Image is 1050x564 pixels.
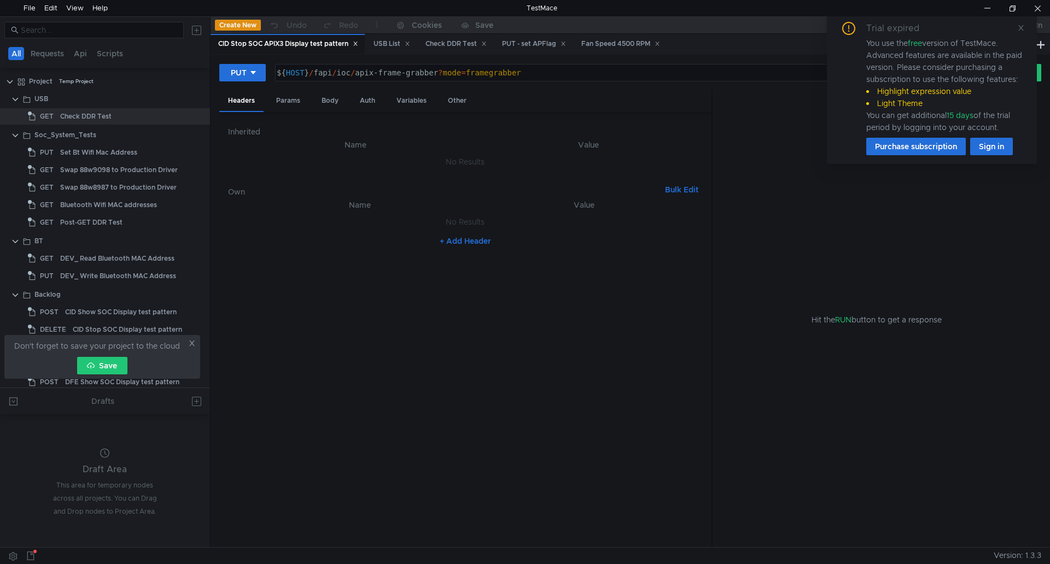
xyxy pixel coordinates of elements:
[60,197,157,213] div: Bluetooth Wifi MAC addresses
[29,73,52,90] div: Project
[502,38,566,50] div: PUT - set APFlag
[60,179,177,196] div: Swap 88w8987 to Production Driver
[947,110,973,120] span: 15 days
[14,339,180,352] span: Don't forget to save your project to the cloud
[60,108,112,125] div: Check DDR Test
[8,47,24,60] button: All
[215,20,261,31] button: Create New
[60,162,178,178] div: Swap 88w9098 to Production Driver
[261,17,314,33] button: Undo
[866,37,1024,133] div: You use the version of TestMace. Advanced features are available in the paid version. Please cons...
[313,91,347,111] div: Body
[60,268,176,284] div: DEV_ Write Bluetooth MAC Address
[65,374,179,390] div: DFE Show SOC Display test pattern
[40,214,54,231] span: GET
[866,22,932,35] div: Trial expired
[474,138,703,151] th: Value
[60,250,174,267] div: DEV_ Read Bluetooth MAC Address
[34,91,48,107] div: USB
[435,234,495,248] button: + Add Header
[27,47,67,60] button: Requests
[91,395,114,408] div: Drafts
[388,91,435,111] div: Variables
[65,304,177,320] div: CID Show SOC Display test pattern
[412,19,442,32] div: Cookies
[246,198,474,211] th: Name
[267,91,309,111] div: Params
[71,47,90,60] button: Api
[73,321,182,338] div: CID Stop SOC Display test pattern
[40,179,54,196] span: GET
[34,286,61,303] div: Backlog
[970,138,1013,155] button: Sign in
[866,109,1024,133] div: You can get additional of the trial period by logging into your account.
[21,24,177,36] input: Search...
[425,38,487,50] div: Check DDR Test
[314,17,366,33] button: Redo
[812,314,942,326] span: Hit the button to get a response
[60,214,122,231] div: Post-GET DDR Test
[475,21,493,29] div: Save
[59,73,94,90] div: Temp Project
[446,217,485,227] nz-embed-empty: No Results
[40,304,59,320] span: POST
[228,185,661,198] h6: Own
[40,374,59,390] span: POST
[994,548,1041,563] span: Version: 1.3.3
[94,47,126,60] button: Scripts
[661,183,703,196] button: Bulk Edit
[60,144,137,161] div: Set Bt Wifi Mac Address
[219,91,264,112] div: Headers
[866,97,1024,109] li: Light Theme
[34,127,96,143] div: Soc_System_Tests
[237,138,474,151] th: Name
[40,197,54,213] span: GET
[228,125,703,138] h6: Inherited
[581,38,660,50] div: Fan Speed 4500 RPM
[218,38,358,50] div: CID Stop SOC APIX3 Display test pattern
[866,85,1024,97] li: Highlight expression value
[40,162,54,178] span: GET
[866,138,966,155] button: Purchase subscription
[474,198,694,211] th: Value
[77,357,127,374] button: Save
[339,19,358,32] div: Redo
[40,250,54,267] span: GET
[40,144,54,161] span: PUT
[351,91,384,111] div: Auth
[40,268,54,284] span: PUT
[374,38,410,50] div: USB List
[439,91,475,111] div: Other
[231,67,247,79] div: PUT
[835,315,851,325] span: RUN
[40,321,66,338] span: DELETE
[34,233,43,249] div: BT
[219,64,266,81] button: PUT
[40,108,54,125] span: GET
[908,38,922,48] span: free
[287,19,307,32] div: Undo
[446,157,485,167] nz-embed-empty: No Results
